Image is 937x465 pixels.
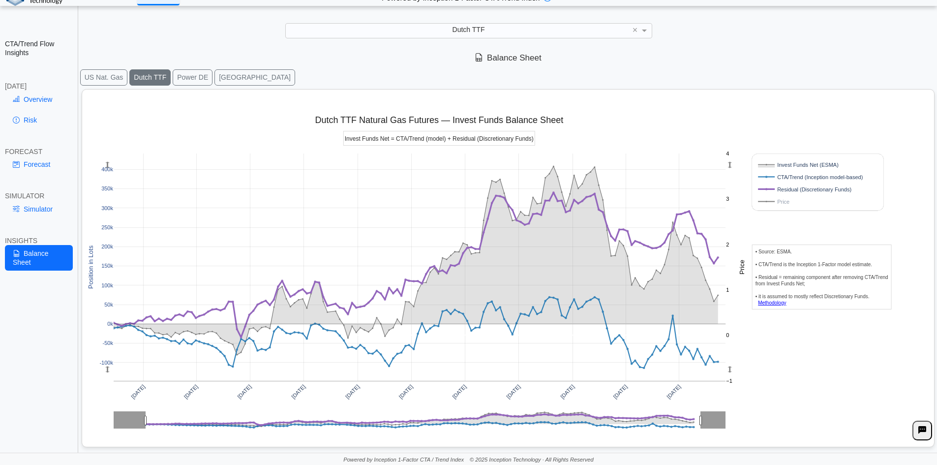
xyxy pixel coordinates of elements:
button: US Nat. Gas [80,69,128,86]
div: [DATE] [5,82,73,91]
tspan: from Invest Funds Net; [756,281,805,286]
button: Dutch TTF [129,69,171,86]
a: Balance Sheet [5,245,73,271]
a: Overview [5,91,73,108]
span: × [633,26,638,34]
a: Forecast [5,156,73,173]
a: Methodology [758,300,786,306]
button: [GEOGRAPHIC_DATA] [214,69,295,86]
div: INSIGHTS [5,236,73,245]
a: Simulator [5,201,73,217]
a: Risk [5,112,73,128]
button: Power DE [173,69,212,86]
div: SIMULATOR [5,191,73,200]
tspan: • Source: ESMA. [756,249,792,254]
span: Balance Sheet [475,53,542,62]
tspan: • CTA/Trend is the Inception 1-Factor model estimate. [756,262,873,267]
div: FORECAST [5,147,73,156]
h2: CTA/Trend Flow Insights [5,39,73,57]
span: Dutch TTF [453,26,485,33]
tspan: • Residual = remaining component after removing CTA/Trend [756,275,888,280]
tspan: • it is assumed to mostly reflect Discretionary Funds. [756,294,870,299]
span: Clear value [631,24,639,37]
